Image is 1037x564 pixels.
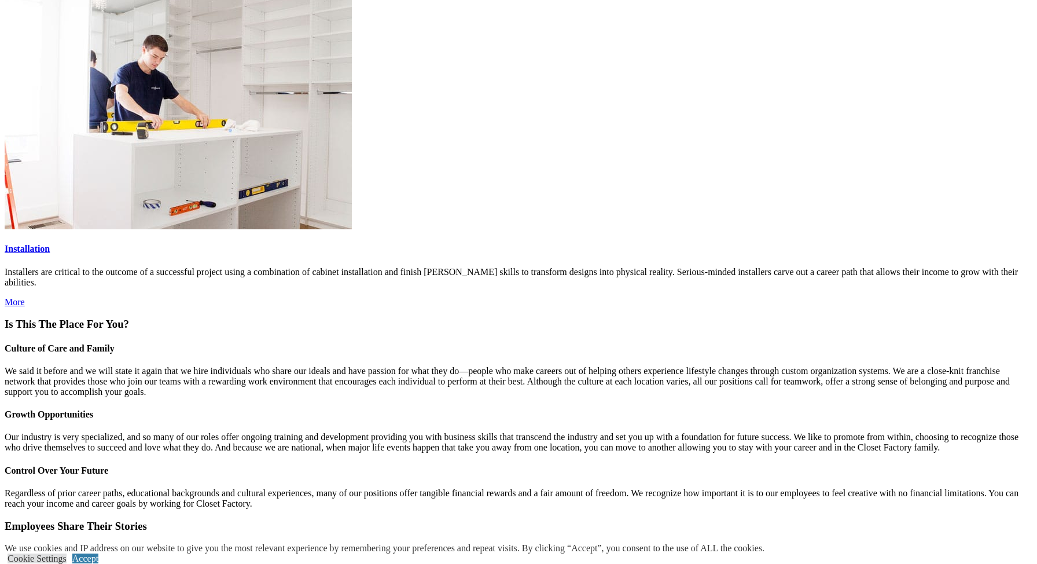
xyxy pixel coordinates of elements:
[5,366,1032,397] p: We said it before and we will state it again that we hire individuals who share our ideals and ha...
[5,343,1032,354] h4: Culture of Care and Family
[5,409,1032,420] h4: Growth Opportunities
[5,543,764,554] div: We use cookies and IP address on our website to give you the most relevant experience by remember...
[5,466,1032,476] h4: Control Over Your Future
[5,244,1032,254] a: Installation
[5,488,1032,509] p: Regardless of prior career paths, educational backgrounds and cultural experiences, many of our p...
[5,432,1032,453] p: Our industry is very specialized, and so many of our roles offer ongoing training and development...
[8,554,67,563] a: Cookie Settings
[72,554,98,563] a: Accept
[5,297,25,307] a: Click More to read more about the Installation
[5,520,1032,533] h3: Employees Share Their Stories
[5,318,1032,331] h3: Is This The Place For You?
[5,267,1032,288] p: Installers are critical to the outcome of a successful project using a combination of cabinet ins...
